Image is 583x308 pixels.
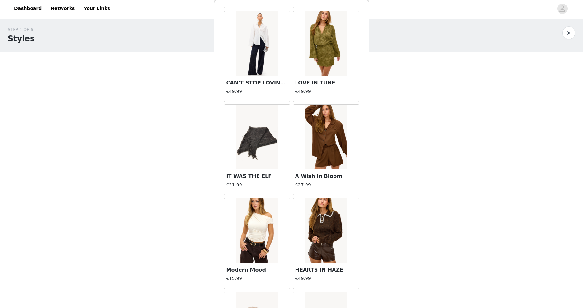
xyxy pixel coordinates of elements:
a: Your Links [80,1,114,16]
img: IT WAS THE ELF [236,105,278,169]
div: STEP 1 OF 6 [8,26,34,33]
h3: IT WAS THE ELF [226,173,288,180]
img: Modern Mood [236,198,278,263]
h3: HEARTS IN HAZE [295,266,357,274]
h4: €49.99 [295,275,357,282]
img: A Wish in Bloom [305,105,347,169]
h3: A Wish in Bloom [295,173,357,180]
h4: €15.99 [226,275,288,282]
h4: €49.99 [226,88,288,95]
h1: Styles [8,33,34,45]
div: avatar [559,4,565,14]
a: Networks [47,1,79,16]
img: CAN’T STOP LOVING YOU [236,11,278,76]
h3: Modern Mood [226,266,288,274]
img: LOVE IN TUNE [305,11,347,76]
h4: €27.99 [295,182,357,188]
h3: LOVE IN TUNE [295,79,357,87]
h4: €21.99 [226,182,288,188]
h4: €49.99 [295,88,357,95]
h3: CAN’T STOP LOVING YOU [226,79,288,87]
img: HEARTS IN HAZE [305,198,347,263]
a: Dashboard [10,1,45,16]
